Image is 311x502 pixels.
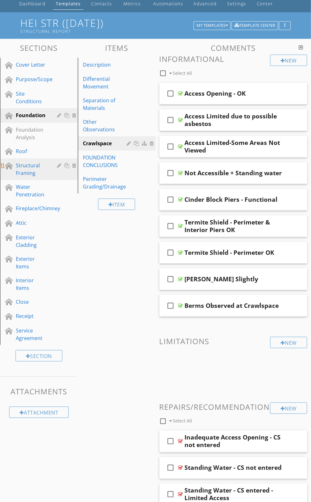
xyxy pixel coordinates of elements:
[194,21,231,30] button: My Templates
[20,29,196,34] div: STRUCTURAL REPORT
[166,272,176,287] i: check_box_outline_blank
[166,192,176,207] i: check_box_outline_blank
[232,22,278,28] a: Template Center
[16,75,53,83] div: Purpose/Scope
[16,312,48,320] div: Receipt
[16,277,48,292] div: Interior Items
[234,23,275,28] div: Template Center
[124,1,141,7] div: Metrics
[16,126,48,141] div: Foundation Analysis
[185,196,278,203] div: Cinder Block Piers - Functional
[159,337,308,345] h3: Limitations
[16,111,48,119] div: Foundation
[185,275,258,283] div: [PERSON_NAME] Slightly
[185,139,286,154] div: Access Limited-Some Areas Not Viewed
[193,1,217,7] div: Advanced
[78,44,156,52] h3: Items
[185,434,286,449] div: Inadequate Access Opening - CS not entered
[16,147,48,155] div: Roof
[16,234,48,249] div: Exterior Cladding
[166,218,176,234] i: check_box_outline_blank
[185,487,286,502] div: Standing Water - CS entered -Limited Access
[166,434,176,449] i: check_box_outline_blank
[83,97,129,112] div: Separation of Materials
[173,70,192,76] span: Select All
[16,219,48,227] div: Attic
[185,218,286,234] div: Termite Shield - Perimeter & Interior Piers OK
[98,199,135,210] div: Item
[196,23,228,28] div: My Templates
[185,302,279,309] div: Berms Observed at Crawlspace
[83,175,129,190] div: Perimeter Grading/Drainage
[83,154,129,169] div: FOUNDATION CONCLUSIONS
[185,249,275,256] div: Termite Shield - Perimeter OK
[270,403,307,414] div: New
[20,17,291,33] h1: HEI STR ([DATE])
[185,169,282,177] div: Not Accessible + Standing water
[270,337,307,348] div: New
[9,407,69,418] div: Attachment
[185,464,282,472] div: Standing Water - CS not entered
[16,183,48,198] div: Water Penetration
[166,165,176,181] i: check_box_outline_blank
[16,90,48,105] div: Site Conditions
[185,90,246,97] div: Access Opening - OK
[83,75,129,90] div: Differential Movement
[173,418,192,424] span: Select All
[16,327,48,342] div: Service Agreement
[153,1,183,7] div: Automations
[166,112,176,128] i: check_box_outline_blank
[270,55,307,66] div: New
[227,1,246,7] div: Settings
[166,460,176,475] i: check_box_outline_blank
[83,118,129,133] div: Other Observations
[91,1,112,7] div: Contacts
[16,162,48,177] div: Structural Framing
[16,61,48,69] div: Cover Letter
[166,487,176,502] i: check_box_outline_blank
[159,44,308,52] h3: Comments
[185,112,286,128] div: Access Limited due to possible asbestos
[166,86,176,101] i: check_box_outline_blank
[16,350,62,362] div: Section
[232,21,278,30] button: Template Center
[166,245,176,260] i: check_box_outline_blank
[19,1,46,7] div: Dashboard
[16,205,60,212] div: Fireplace/Chimney
[159,403,308,411] h3: REPAIRS/RECOMMENDATION
[166,298,176,313] i: check_box_outline_blank
[166,139,176,154] i: check_box_outline_blank
[83,61,129,69] div: Description
[83,140,129,147] div: Crawlspace
[16,255,48,270] div: Exterior Items
[16,298,48,306] div: Close
[56,1,81,7] div: Templates
[159,55,308,63] h3: Informational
